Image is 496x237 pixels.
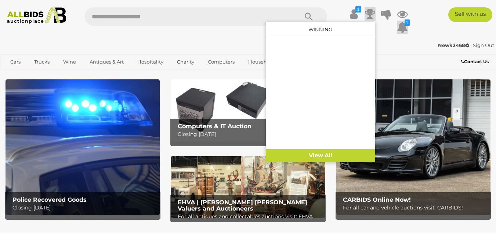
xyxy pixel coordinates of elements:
a: Computers [203,56,239,68]
a: Cars [6,56,25,68]
i: $ [355,6,361,12]
a: Computers & IT Auction Computers & IT Auction Closing [DATE] [171,79,325,141]
p: For all antiques and collectables auctions visit: EHVA [178,212,322,221]
img: Computers & IT Auction [171,79,325,141]
a: Hospitality [133,56,168,68]
a: View All [266,149,375,162]
button: Search [290,7,327,26]
strong: Newk2468 [438,42,469,48]
p: Closing [DATE] [178,130,322,139]
p: Closing [DATE] [12,203,157,212]
a: Household [243,56,279,68]
a: Charity [172,56,199,68]
img: EHVA | Evans Hastings Valuers and Auctioneers [171,156,325,218]
i: 1 [405,19,410,26]
b: CARBIDS Online Now! [343,196,411,203]
a: 1 [397,21,408,34]
b: EHVA | [PERSON_NAME] [PERSON_NAME] Valuers and Auctioneers [178,199,307,212]
img: Allbids.com.au [4,7,70,24]
img: Police Recovered Goods [6,79,160,215]
a: [GEOGRAPHIC_DATA] [34,68,96,80]
a: Winning [308,26,332,32]
a: Contact Us [461,58,490,66]
b: Contact Us [461,59,489,64]
p: For all car and vehicle auctions visit: CARBIDS! [343,203,487,212]
a: CARBIDS Online Now! CARBIDS Online Now! For all car and vehicle auctions visit: CARBIDS! [336,79,490,215]
a: Sign Out [473,42,494,48]
a: Wine [58,56,81,68]
b: Computers & IT Auction [178,123,251,130]
a: $ [348,7,359,21]
a: Police Recovered Goods Police Recovered Goods Closing [DATE] [6,79,160,215]
a: Newk2468 [438,42,470,48]
img: CARBIDS Online Now! [336,79,490,215]
a: Sports [6,68,30,80]
b: Police Recovered Goods [12,196,87,203]
a: Sell with us [448,7,492,22]
a: EHVA | Evans Hastings Valuers and Auctioneers EHVA | [PERSON_NAME] [PERSON_NAME] Valuers and Auct... [171,156,325,218]
a: Antiques & Art [85,56,128,68]
a: Trucks [29,56,54,68]
span: | [470,42,472,48]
